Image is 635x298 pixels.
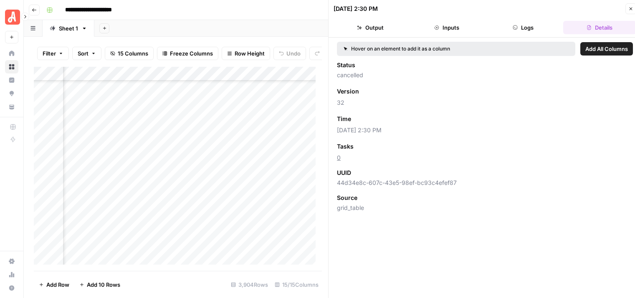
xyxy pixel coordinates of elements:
[5,281,18,295] button: Help + Support
[59,24,78,33] div: Sheet 1
[334,21,407,34] button: Output
[78,49,89,58] span: Sort
[157,47,218,60] button: Freeze Columns
[5,100,18,114] a: Your Data
[5,87,18,100] a: Opportunities
[222,47,270,60] button: Row Height
[337,142,354,151] span: Tasks
[585,45,628,53] span: Add All Columns
[72,47,101,60] button: Sort
[5,60,18,73] a: Browse
[337,194,357,202] span: Source
[5,10,20,25] img: Angi Logo
[46,280,69,289] span: Add Row
[337,179,633,187] span: 44d34e8c-607c-43e5-98ef-bc93c4efef87
[37,47,69,60] button: Filter
[228,278,271,291] div: 3,904 Rows
[337,126,633,134] span: [DATE] 2:30 PM
[34,278,74,291] button: Add Row
[337,115,351,123] span: Time
[487,21,560,34] button: Logs
[337,87,359,96] span: Version
[170,49,213,58] span: Freeze Columns
[337,71,633,79] span: cancelled
[337,204,633,212] span: grid_table
[118,49,148,58] span: 15 Columns
[337,61,355,69] span: Status
[235,49,265,58] span: Row Height
[43,49,56,58] span: Filter
[74,278,125,291] button: Add 10 Rows
[5,7,18,28] button: Workspace: Angi
[271,278,322,291] div: 15/15 Columns
[337,154,341,161] a: 0
[410,21,483,34] button: Inputs
[337,169,351,177] span: UUID
[5,47,18,60] a: Home
[43,20,94,37] a: Sheet 1
[273,47,306,60] button: Undo
[87,280,120,289] span: Add 10 Rows
[337,98,633,107] span: 32
[334,5,378,13] div: [DATE] 2:30 PM
[344,45,509,53] div: Hover on an element to add it as a column
[286,49,301,58] span: Undo
[580,42,633,56] button: Add All Columns
[5,255,18,268] a: Settings
[5,268,18,281] a: Usage
[105,47,154,60] button: 15 Columns
[5,73,18,87] a: Insights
